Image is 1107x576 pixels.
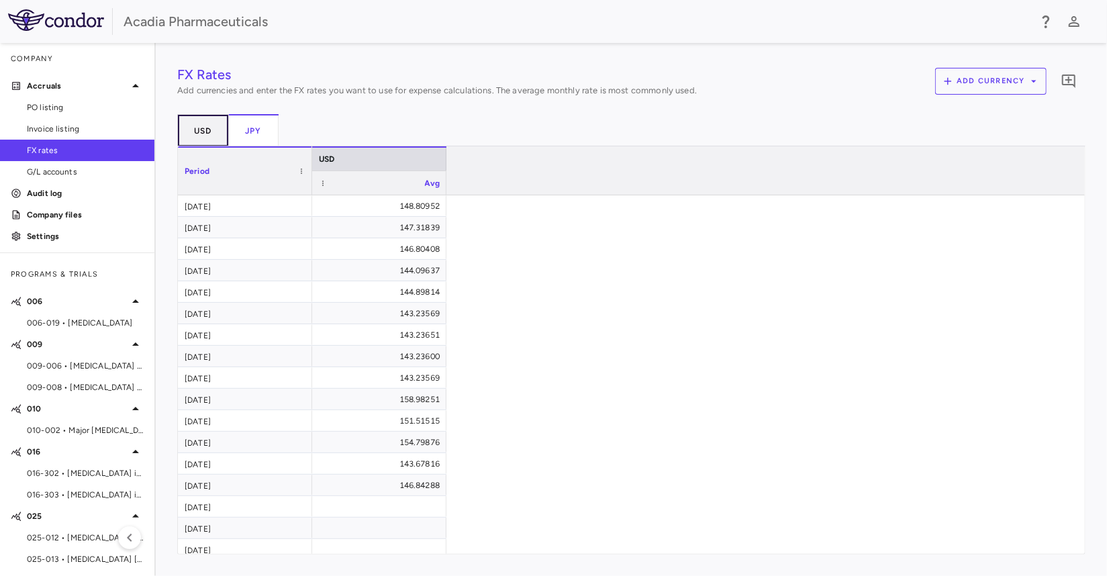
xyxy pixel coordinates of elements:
div: 158.98251 [324,389,440,410]
span: 025-013 • [MEDICAL_DATA] [MEDICAL_DATA] (LBDP) [27,553,144,565]
div: [DATE] [178,195,312,216]
h4: FX Rates [177,64,697,85]
p: Settings [27,230,144,242]
div: 148.80952 [324,195,440,217]
div: 144.89814 [324,281,440,303]
div: [DATE] [178,238,312,259]
div: [DATE] [178,303,312,324]
p: Accruals [27,80,128,92]
div: [DATE] [178,475,312,495]
span: Invoice listing [27,123,144,135]
div: 143.23569 [324,303,440,324]
div: [DATE] [178,410,312,431]
span: G/L accounts [27,166,144,178]
div: [DATE] [178,518,312,538]
div: 146.84288 [324,475,440,496]
div: [DATE] [178,389,312,410]
div: 147.31839 [324,217,440,238]
div: [DATE] [178,432,312,452]
div: 144.09637 [324,260,440,281]
span: 016-303 • [MEDICAL_DATA] in [MEDICAL_DATA] [27,489,144,501]
span: Avg [425,179,440,188]
p: 016 [27,446,128,458]
div: [DATE] [178,453,312,474]
img: logo-full-BYUhSk78.svg [8,9,104,31]
span: 009-008 • [MEDICAL_DATA] [MEDICAL_DATA] [27,381,144,393]
p: Add currencies and enter the FX rates you want to use for expense calculations. The average month... [177,85,697,97]
div: [DATE] [178,496,312,517]
span: 009-006 • [MEDICAL_DATA] [MEDICAL_DATA] [27,360,144,372]
div: 146.80408 [324,238,440,260]
p: 010 [27,403,128,415]
div: 143.23651 [324,324,440,346]
div: 143.23569 [324,367,440,389]
div: [DATE] [178,324,312,345]
p: Company files [27,209,144,221]
button: Add comment [1057,70,1080,93]
div: 151.51515 [324,410,440,432]
svg: Add comment [1061,73,1077,89]
div: [DATE] [178,367,312,388]
span: 010-002 • Major [MEDICAL_DATA] [27,424,144,436]
div: [DATE] [178,281,312,302]
span: Period [185,166,209,176]
span: FX rates [27,144,144,156]
span: 006-019 • [MEDICAL_DATA] [27,317,144,329]
div: 154.79876 [324,432,440,453]
span: PO listing [27,101,144,113]
span: USD [319,154,334,164]
p: 025 [27,510,128,522]
div: 143.23600 [324,346,440,367]
button: Add currency [935,68,1047,95]
p: 006 [27,295,128,307]
span: 025-012 • [MEDICAL_DATA] and [MEDICAL_DATA] (LBDP) [27,532,144,544]
div: 143.67816 [324,453,440,475]
button: JPY [229,114,279,146]
div: [DATE] [178,260,312,281]
p: Audit log [27,187,144,199]
span: 016-302 • [MEDICAL_DATA] in [MEDICAL_DATA] [27,467,144,479]
div: [DATE] [178,539,312,560]
div: Acadia Pharmaceuticals [124,11,1029,32]
p: 009 [27,338,128,350]
button: USD [177,114,229,146]
div: [DATE] [178,346,312,367]
div: [DATE] [178,217,312,238]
